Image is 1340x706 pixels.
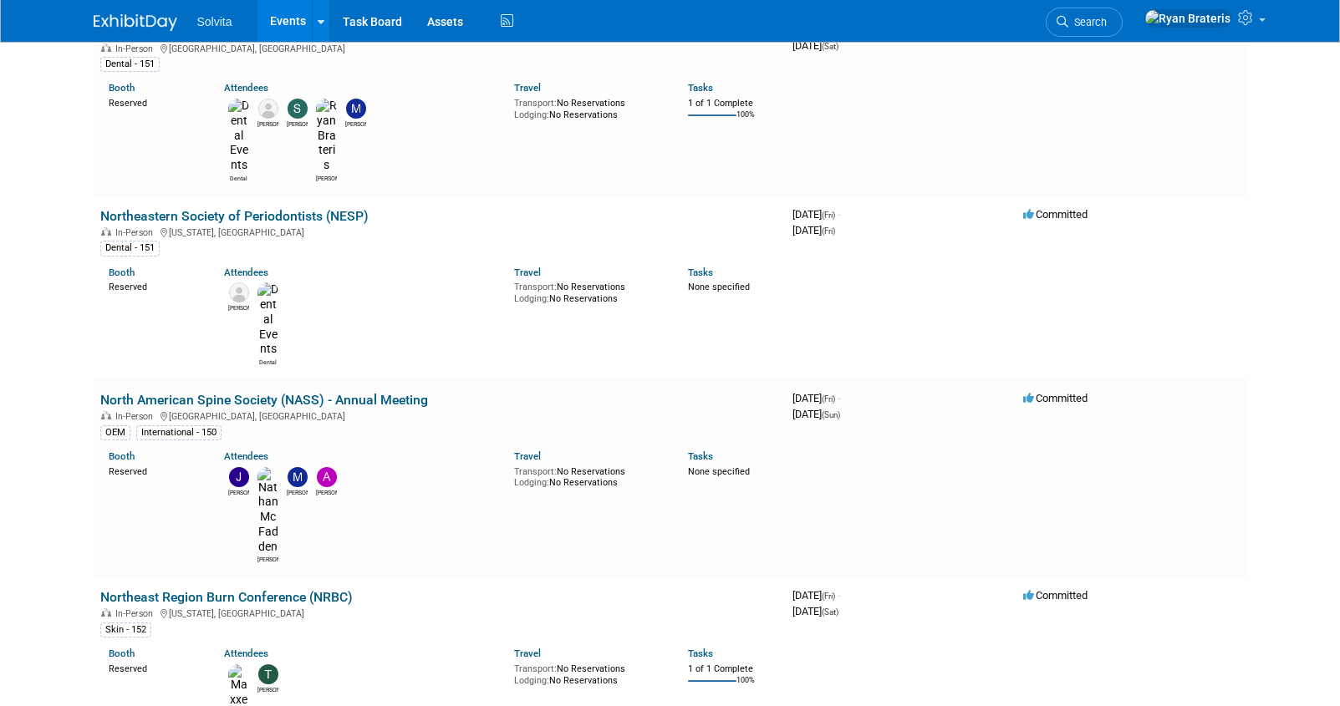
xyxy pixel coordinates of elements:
[115,227,158,238] span: In-Person
[316,99,337,173] img: Ryan Brateris
[822,211,835,220] span: (Fri)
[688,466,750,477] span: None specified
[1023,589,1088,602] span: Committed
[514,477,549,488] span: Lodging:
[257,119,278,129] div: David Garfinkel
[258,99,278,119] img: David Garfinkel
[1046,8,1123,37] a: Search
[514,660,663,686] div: No Reservations No Reservations
[100,622,151,637] div: Skin - 152
[316,173,337,183] div: Ryan Brateris
[514,82,541,94] a: Travel
[822,410,840,419] span: (Sun)
[792,392,840,404] span: [DATE]
[101,227,111,236] img: In-Person Event
[317,467,337,487] img: Andrew Keelor
[109,94,200,109] div: Reserved
[792,605,838,617] span: [DATE]
[822,607,838,617] span: (Sat)
[287,487,308,497] div: Michael Bowman
[100,225,779,238] div: [US_STATE], [GEOGRAPHIC_DATA]
[792,589,840,602] span: [DATE]
[101,608,111,617] img: In-Person Event
[100,606,779,619] div: [US_STATE], [GEOGRAPHIC_DATA]
[736,676,755,698] td: 100%
[100,57,160,72] div: Dental - 151
[197,15,232,28] span: Solvita
[514,94,663,120] div: No Reservations No Reservations
[109,82,135,94] a: Booth
[688,82,713,94] a: Tasks
[346,99,366,119] img: Matthew Burns
[1144,9,1231,28] img: Ryan Brateris
[228,487,249,497] div: Jeremy Wofford
[101,43,111,52] img: In-Person Event
[109,660,200,675] div: Reserved
[115,43,158,54] span: In-Person
[736,110,755,133] td: 100%
[514,293,549,304] span: Lodging:
[688,450,713,462] a: Tasks
[838,208,840,221] span: -
[109,648,135,659] a: Booth
[792,39,838,52] span: [DATE]
[822,226,835,236] span: (Fri)
[688,267,713,278] a: Tasks
[822,394,835,404] span: (Fri)
[100,589,353,605] a: Northeast Region Burn Conference (NRBC)
[514,278,663,304] div: No Reservations No Reservations
[257,282,278,357] img: Dental Events
[1023,392,1088,404] span: Committed
[514,267,541,278] a: Travel
[258,664,278,684] img: Tyler Cunningham
[224,648,268,659] a: Attendees
[100,425,130,440] div: OEM
[229,467,249,487] img: Jeremy Wofford
[514,648,541,659] a: Travel
[688,663,779,675] div: 1 of 1 Complete
[228,173,249,183] div: Dental Events
[100,241,160,256] div: Dental - 151
[822,42,838,51] span: (Sat)
[224,82,268,94] a: Attendees
[109,278,200,293] div: Reserved
[514,450,541,462] a: Travel
[688,282,750,292] span: None specified
[287,119,308,129] div: Scott Campbell
[688,98,779,109] div: 1 of 1 Complete
[514,663,557,674] span: Transport:
[838,589,840,602] span: -
[288,467,308,487] img: Michael Bowman
[822,592,835,601] span: (Fri)
[345,119,366,129] div: Matthew Burns
[100,208,369,224] a: Northeastern Society of Periodontists (NESP)
[228,99,249,173] img: Dental Events
[514,675,549,686] span: Lodging:
[101,411,111,419] img: In-Person Event
[224,267,268,278] a: Attendees
[109,450,135,462] a: Booth
[514,466,557,477] span: Transport:
[115,411,158,422] span: In-Person
[100,392,428,408] a: North American Spine Society (NASS) - Annual Meeting
[1023,208,1088,221] span: Committed
[100,409,779,422] div: [GEOGRAPHIC_DATA], [GEOGRAPHIC_DATA]
[514,282,557,292] span: Transport:
[838,392,840,404] span: -
[224,450,268,462] a: Attendees
[94,14,177,31] img: ExhibitDay
[257,684,278,694] div: Tyler Cunningham
[257,554,278,564] div: Nathan McFadden
[257,467,278,555] img: Nathan McFadden
[688,648,713,659] a: Tasks
[229,282,249,302] img: Mike Cassidy
[792,408,840,420] span: [DATE]
[514,98,557,109] span: Transport:
[514,463,663,489] div: No Reservations No Reservations
[792,208,840,221] span: [DATE]
[228,302,249,312] div: Mike Cassidy
[100,41,779,54] div: [GEOGRAPHIC_DATA], [GEOGRAPHIC_DATA]
[792,224,835,236] span: [DATE]
[136,425,222,440] div: International - 150
[514,109,549,120] span: Lodging:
